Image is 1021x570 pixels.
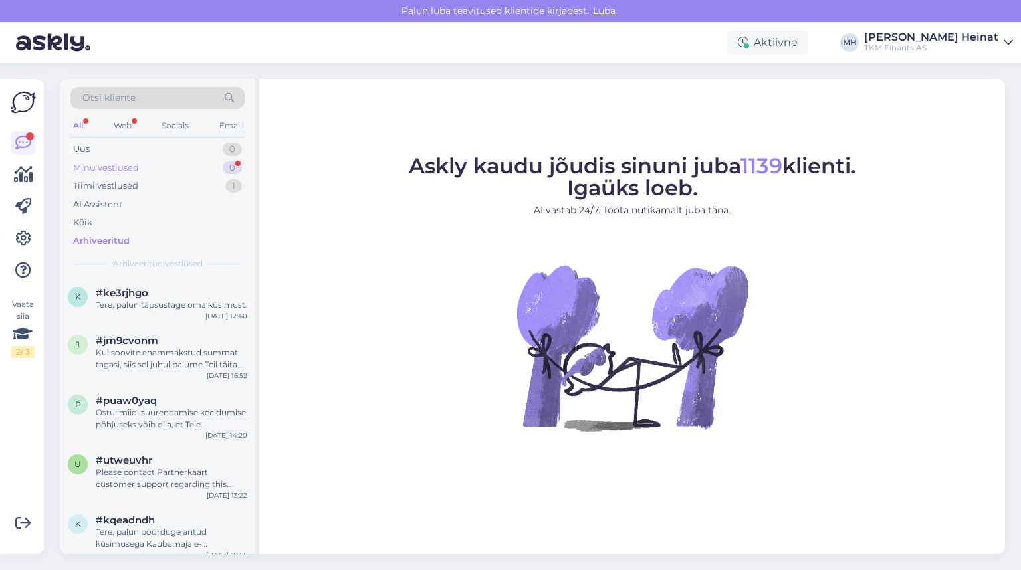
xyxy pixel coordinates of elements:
span: #kqeadndh [96,514,155,526]
span: k [75,292,81,302]
div: Web [111,117,134,134]
div: 0 [223,161,242,175]
span: #puaw0yaq [96,395,157,407]
span: u [74,459,81,469]
span: k [75,519,81,529]
div: Email [217,117,245,134]
div: Minu vestlused [73,161,139,175]
div: [DATE] 14:20 [205,430,247,440]
img: No Chat active [512,228,752,467]
div: [DATE] 13:22 [207,490,247,500]
div: TKM Finants AS [864,43,998,53]
div: Tiimi vestlused [73,179,138,193]
div: Aktiivne [727,31,808,54]
div: 0 [223,143,242,156]
div: Tere, palun pöörduge antud küsimusega Kaubamaja e-[PERSON_NAME] [PERSON_NAME] telefonil 667 3100 ... [96,526,247,550]
span: j [76,339,80,349]
span: Askly kaudu jõudis sinuni juba klienti. Igaüks loeb. [409,153,856,201]
div: 1 [225,179,242,193]
div: Tere, palun täpsustage oma küsimust. [96,299,247,311]
span: Arhiveeritud vestlused [113,258,203,270]
div: AI Assistent [73,198,122,211]
div: Arhiveeritud [73,235,130,248]
span: p [75,399,81,409]
span: Otsi kliente [82,91,136,105]
div: Kõik [73,216,92,229]
p: AI vastab 24/7. Tööta nutikamalt juba täna. [409,203,856,217]
div: MH [840,33,859,52]
div: [PERSON_NAME] Heinat [864,32,998,43]
div: Socials [159,117,191,134]
span: #utweuvhr [96,454,152,466]
div: Please contact Partnerkaart customer support regarding this issue: Mon-Fri 9-17, 667 3444, e-mail... [96,466,247,490]
img: Askly Logo [11,90,36,115]
span: #ke3rjhgo [96,287,148,299]
div: Vaata siia [11,298,35,358]
a: [PERSON_NAME] HeinatTKM Finants AS [864,32,1013,53]
div: [DATE] 16:52 [207,371,247,381]
div: 2 / 3 [11,346,35,358]
span: 1139 [740,153,782,179]
div: [DATE] 10:55 [206,550,247,560]
div: Ostulimiidi suurendamise keeldumise põhjuseks võib olla, et Teie krediidihinnang ostulimiidi suur... [96,407,247,430]
div: All [70,117,86,134]
div: Kui soovite enammakstud summat tagasi, siis sel juhul palume Teil täita ettemaksu tagasiküsimise ... [96,347,247,371]
div: Uus [73,143,90,156]
span: #jm9cvonm [96,335,158,347]
span: Luba [589,5,620,17]
div: [DATE] 12:40 [205,311,247,321]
